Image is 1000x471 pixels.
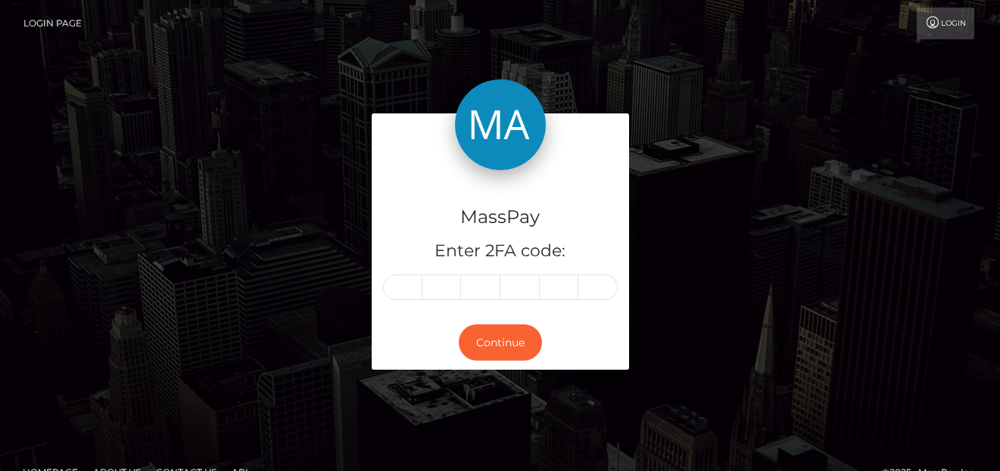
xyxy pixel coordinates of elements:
a: Login [917,8,974,39]
button: Continue [459,324,542,361]
h4: MassPay [383,204,618,231]
a: Login Page [23,8,82,39]
h5: Enter 2FA code: [383,240,618,263]
img: MassPay [455,79,546,170]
